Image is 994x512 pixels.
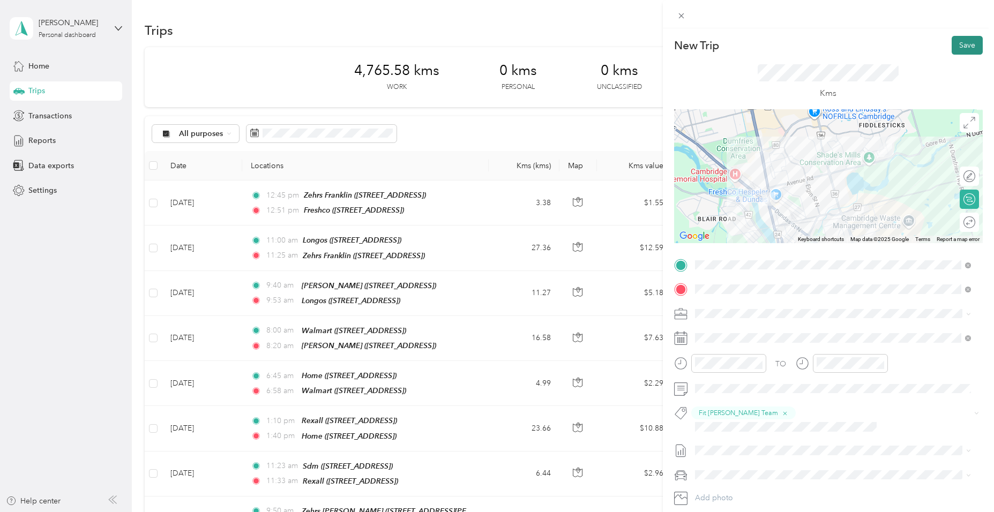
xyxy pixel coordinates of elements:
[798,236,844,243] button: Keyboard shortcuts
[699,408,778,418] span: Fit [PERSON_NAME] Team
[674,38,719,53] p: New Trip
[691,491,983,506] button: Add photo
[850,236,909,242] span: Map data ©2025 Google
[691,406,796,420] button: Fit [PERSON_NAME] Team
[775,358,786,370] div: TO
[677,229,712,243] img: Google
[937,236,980,242] a: Report a map error
[677,229,712,243] a: Open this area in Google Maps (opens a new window)
[952,36,983,55] button: Save
[820,87,836,100] p: Kms
[915,236,930,242] a: Terms (opens in new tab)
[934,452,994,512] iframe: Everlance-gr Chat Button Frame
